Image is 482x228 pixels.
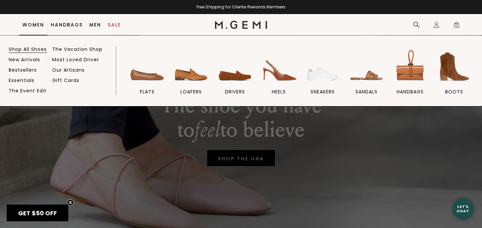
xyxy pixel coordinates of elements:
[51,22,83,27] a: Handbags
[22,22,44,27] a: Women
[172,48,210,85] img: loafers
[272,89,286,95] span: heels
[89,22,101,27] a: Men
[215,21,267,29] img: M.Gemi
[216,48,254,106] a: drivers
[453,23,460,29] span: 0
[7,205,68,221] div: GET $50 OFFClose teaser
[348,48,385,85] img: sandals
[9,77,34,83] a: Essentials
[392,48,429,85] img: handbags
[216,48,254,85] img: drivers
[225,89,245,95] span: drivers
[304,48,342,106] a: sneakers
[172,48,211,106] a: loafers
[304,48,341,85] img: sneakers
[397,89,424,95] span: handbags
[52,77,79,83] a: Gift Cards
[260,48,298,85] img: heels
[108,22,121,27] a: Sale
[52,57,99,63] a: Most Loved Driver
[355,89,378,95] span: sandals
[311,89,335,95] span: sneakers
[128,48,167,106] a: flats
[452,205,474,213] div: Let's Chat
[129,48,166,85] img: flats
[9,46,47,52] a: Shop All Shoes
[435,48,473,106] a: BOOTS
[18,209,57,217] span: GET $50 OFF
[445,89,463,95] span: BOOTS
[52,67,85,73] a: Our Artisans
[347,48,386,106] a: sandals
[52,46,102,52] a: The Vacation Shop
[180,89,202,95] span: loafers
[9,57,40,63] a: New Arrivals
[391,48,429,106] a: handbags
[9,88,47,94] a: The Event Edit
[435,48,473,85] img: BOOTS
[67,199,74,206] button: Close teaser
[260,48,298,106] a: heels
[9,67,37,73] a: Bestsellers
[140,89,155,95] span: flats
